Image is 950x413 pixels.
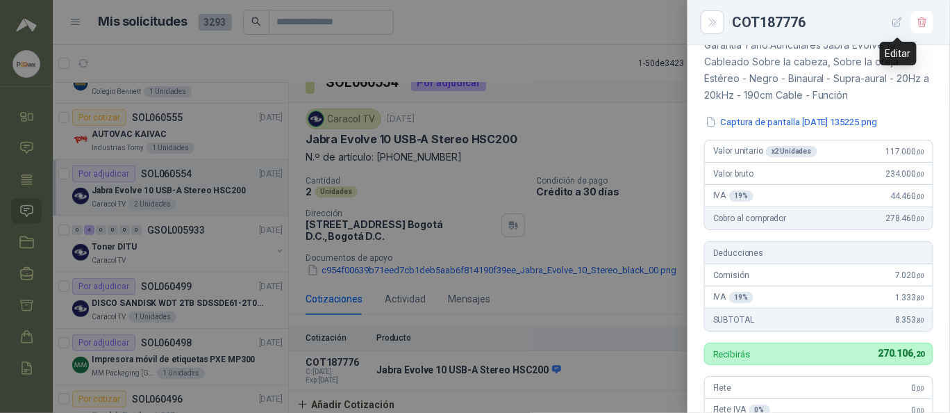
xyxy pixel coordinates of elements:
span: 44.460 [890,191,924,201]
div: COT187776 [732,11,933,33]
span: ,00 [916,148,924,156]
span: IVA [713,292,753,303]
span: ,00 [916,215,924,222]
p: Garantia 1 año.Auriculares Jabra Evolve 10 Cableado Sobre la cabeza, Sobre la oreja Estéreo - Neg... [704,37,933,104]
span: 0 [912,383,924,393]
button: Close [704,14,721,31]
div: x 2 Unidades [766,146,817,157]
span: 8.353 [895,315,924,325]
span: Deducciones [713,248,763,258]
span: IVA [713,191,753,202]
span: 234.000 [885,169,924,179]
div: 19 % [729,292,754,303]
span: ,00 [916,272,924,280]
span: Valor bruto [713,169,753,179]
span: Comisión [713,270,749,280]
span: Cobro al comprador [713,213,786,223]
span: ,80 [916,294,924,302]
span: ,80 [916,316,924,324]
span: ,00 [916,193,924,200]
span: Flete [713,383,731,393]
span: Valor unitario [713,146,817,157]
span: 117.000 [885,147,924,156]
div: Editar [880,42,917,65]
span: 270.106 [878,348,924,359]
button: Captura de pantalla [DATE] 135225.png [704,115,879,129]
span: ,00 [916,170,924,178]
span: 7.020 [895,270,924,280]
span: 278.460 [885,213,924,223]
span: ,20 [913,350,924,359]
div: 19 % [729,191,754,202]
span: 1.333 [895,293,924,302]
span: ,00 [916,384,924,392]
span: SUBTOTAL [713,315,754,325]
p: Recibirás [713,350,750,359]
